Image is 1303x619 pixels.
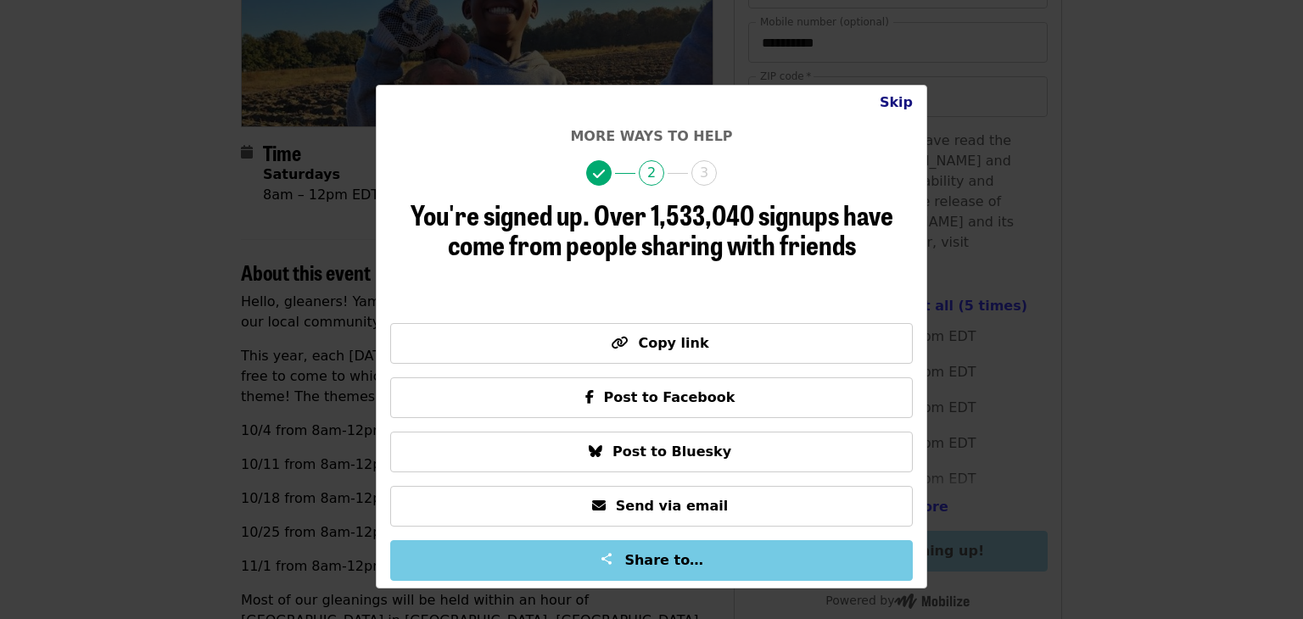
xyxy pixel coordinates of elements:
[585,389,594,405] i: facebook-f icon
[390,377,913,418] button: Post to Facebook
[639,160,664,186] span: 2
[611,335,628,351] i: link icon
[691,160,717,186] span: 3
[604,389,735,405] span: Post to Facebook
[390,323,913,364] button: Copy link
[592,498,606,514] i: envelope icon
[411,194,590,234] span: You're signed up.
[390,432,913,472] button: Post to Bluesky
[624,552,703,568] span: Share to…
[612,443,731,460] span: Post to Bluesky
[593,166,605,182] i: check icon
[866,86,926,120] button: Close
[600,552,613,566] img: Share
[616,498,728,514] span: Send via email
[589,443,602,460] i: bluesky icon
[390,486,913,527] button: Send via email
[448,194,893,264] span: Over 1,533,040 signups have come from people sharing with friends
[390,540,913,581] button: Share to…
[570,128,732,144] span: More ways to help
[638,335,708,351] span: Copy link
